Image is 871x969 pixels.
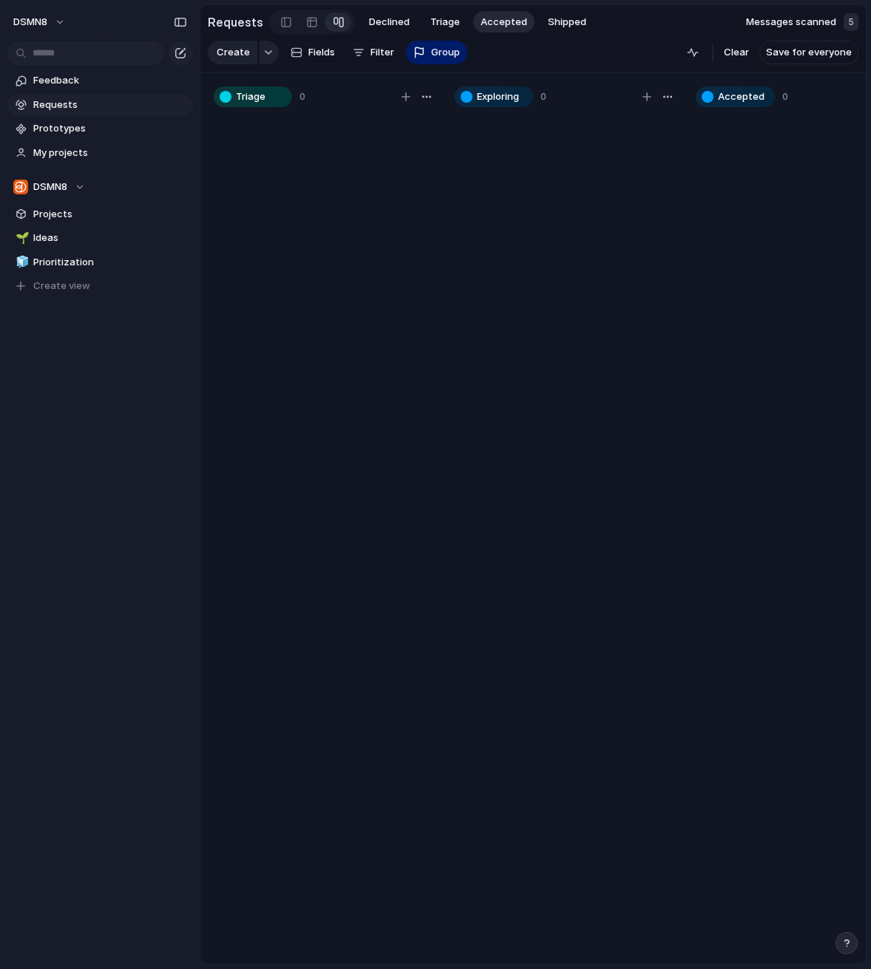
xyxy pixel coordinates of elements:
span: Shipped [548,15,586,30]
h2: Requests [208,13,263,31]
span: 0 [540,89,546,104]
span: 0 [782,89,788,104]
span: Exploring [477,89,519,104]
a: Prototypes [7,118,192,140]
a: My projects [7,142,192,164]
button: Fields [285,41,341,64]
button: DSMN8 [7,176,192,198]
a: Requests [7,94,192,116]
button: Create view [7,275,192,297]
a: 🌱Ideas [7,227,192,249]
span: Create view [33,279,90,293]
button: Declined [362,11,417,33]
span: 0 [299,89,305,104]
button: Create [208,41,257,64]
button: Triage [423,11,467,33]
button: 🌱 [13,231,28,245]
span: Messages scanned [746,15,836,30]
span: Requests [33,98,187,112]
span: DSMN8 [13,15,47,30]
span: Ideas [33,231,187,245]
a: Feedback [7,69,192,92]
span: Fields [308,45,335,60]
button: Shipped [540,11,594,33]
span: Clear [724,45,749,60]
span: Prototypes [33,121,187,136]
button: 🧊 [13,255,28,270]
span: My projects [33,146,187,160]
span: Group [431,45,460,60]
button: Group [406,41,467,64]
button: Clear [718,41,755,64]
div: 🌱 [16,230,26,247]
span: Create [217,45,250,60]
span: Triage [236,89,265,104]
button: Accepted [473,11,535,33]
button: DSMN8 [7,10,73,34]
span: Feedback [33,73,187,88]
div: 5 [844,13,858,31]
a: Projects [7,203,192,225]
div: 🧊 [16,254,26,271]
span: Accepted [481,15,527,30]
span: Prioritization [33,255,187,270]
button: Save for everyone [759,41,858,64]
span: Triage [430,15,460,30]
a: 🧊Prioritization [7,251,192,273]
span: DSMN8 [33,180,67,194]
span: Declined [369,15,410,30]
span: Save for everyone [766,45,852,60]
span: Projects [33,207,187,222]
span: Accepted [718,89,765,104]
